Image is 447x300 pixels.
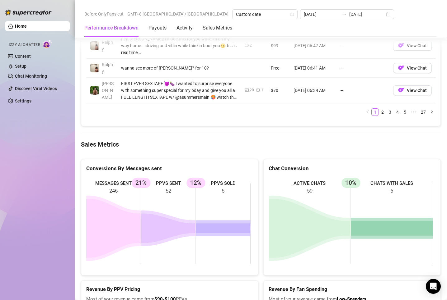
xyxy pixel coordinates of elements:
[15,54,31,59] a: Content
[426,279,441,294] div: Open Intercom Messenger
[366,110,369,114] span: left
[394,109,401,116] a: 4
[409,108,419,116] li: Next 5 Pages
[261,87,263,93] div: 1
[236,10,294,19] span: Custom date
[364,108,371,116] li: Previous Page
[9,42,40,48] span: Izzy AI Chatter
[393,41,432,51] button: OFView Chat
[86,286,253,293] h5: Revenue By PPV Pricing
[304,11,339,18] input: Start date
[267,59,290,78] td: Free
[372,109,379,116] a: 1
[336,33,389,59] td: —
[409,108,419,116] span: •••
[290,78,336,103] td: [DATE] 06:34 AM
[127,9,228,19] span: GMT+8 [GEOGRAPHIC_DATA]/[GEOGRAPHIC_DATA]
[342,12,347,17] span: swap-right
[245,88,249,92] span: picture
[398,87,404,93] img: OF
[15,64,26,69] a: Setup
[393,67,432,72] a: OFView Chat
[387,109,393,116] a: 3
[336,59,389,78] td: —
[290,59,336,78] td: [DATE] 06:41 AM
[90,86,99,95] img: Nathaniel
[336,78,389,103] td: —
[290,33,336,59] td: [DATE] 06:47 AM
[364,108,371,116] button: left
[393,89,432,94] a: OFView Chat
[407,66,427,70] span: View Chat
[394,108,401,116] li: 4
[428,108,435,116] button: right
[121,35,238,56] div: hey, [PERSON_NAME]! i made this for you while im on my way home... driving and vibin while thinki...
[267,78,290,103] td: $70
[290,12,294,16] span: calendar
[393,44,432,49] a: OFView Chat
[121,65,238,71] div: wanna see more of [PERSON_NAME]? for 10?
[379,109,386,116] a: 2
[419,108,428,116] li: 27
[102,40,113,52] span: Ralphy
[84,24,139,32] div: Performance Breakdown
[15,74,47,79] a: Chat Monitoring
[86,164,253,173] div: Conversions By Messages sent
[250,87,254,93] div: 20
[402,109,408,116] a: 5
[398,65,404,71] img: OF
[121,80,238,101] div: FIRST EVER SEXTAPE 😈🍆 I wanted to surprise everyone with something super special for my bday and ...
[15,98,31,103] a: Settings
[176,24,193,32] div: Activity
[371,108,379,116] li: 1
[102,81,114,100] span: [PERSON_NAME]
[342,12,347,17] span: to
[407,88,427,93] span: View Chat
[90,41,99,50] img: Ralphy
[269,286,435,293] h5: Revenue By Fan Spending
[203,24,232,32] div: Sales Metrics
[393,63,432,73] button: OFView Chat
[428,108,435,116] li: Next Page
[430,110,434,114] span: right
[102,62,113,74] span: Ralphy
[15,86,57,91] a: Discover Viral Videos
[5,9,52,16] img: logo-BBDzfeDw.svg
[349,11,385,18] input: End date
[419,109,428,116] a: 27
[256,88,260,92] span: video-camera
[393,85,432,95] button: OFView Chat
[250,43,252,48] div: 2
[398,42,404,48] img: OF
[148,24,167,32] div: Payouts
[267,33,290,59] td: $99
[84,9,124,19] span: Before OnlyFans cut
[81,140,441,149] h4: Sales Metrics
[407,43,427,48] span: View Chat
[90,64,99,72] img: Ralphy
[245,43,249,47] span: video-camera
[43,39,52,48] img: AI Chatter
[269,164,435,173] div: Chat Conversion
[15,24,27,29] a: Home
